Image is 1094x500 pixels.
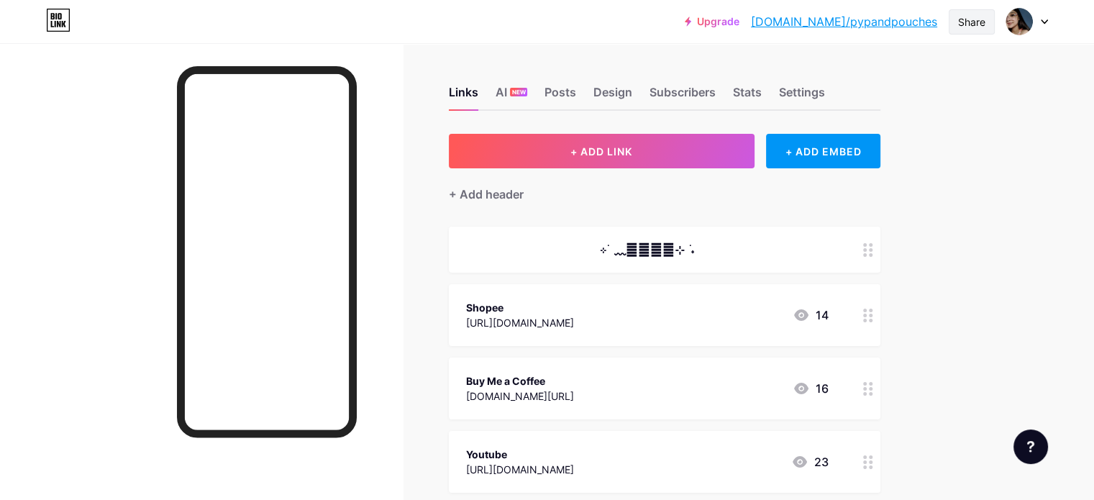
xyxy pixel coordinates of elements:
div: Links [449,83,478,109]
div: Posts [544,83,576,109]
div: Youtube [466,447,574,462]
div: 14 [793,306,829,324]
div: + ADD EMBED [766,134,880,168]
div: Stats [733,83,762,109]
div: Share [958,14,985,29]
div: Settings [779,83,825,109]
a: [DOMAIN_NAME]/pypandpouches [751,13,937,30]
div: [DOMAIN_NAME][URL] [466,388,574,404]
div: Shopee [466,300,574,315]
div: Buy Me a Coffee [466,373,574,388]
div: [URL][DOMAIN_NAME] [466,315,574,330]
div: 23 [791,453,829,471]
div: AI [496,83,527,109]
div: Design [593,83,632,109]
span: NEW [512,88,526,96]
button: + ADD LINK [449,134,755,168]
a: Upgrade [685,16,739,27]
img: pypandpouches [1006,8,1033,35]
span: + ADD LINK [570,145,632,158]
div: [URL][DOMAIN_NAME] [466,462,574,477]
div: ⊹ ࣪ ﹏𓊝﹏𓂁﹏⊹ ࣪ ˖ [466,241,829,258]
div: + Add header [449,186,524,203]
div: 16 [793,380,829,397]
div: Subscribers [649,83,716,109]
